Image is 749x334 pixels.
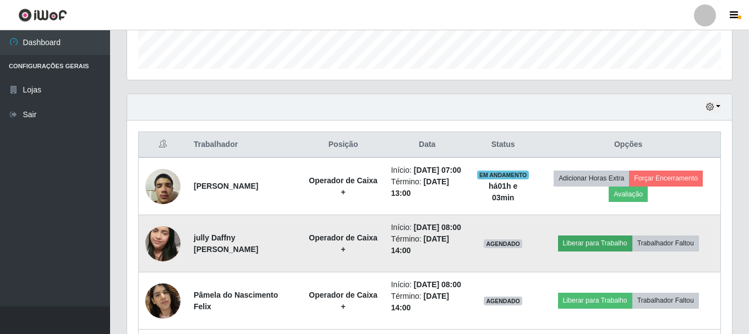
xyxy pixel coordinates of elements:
time: [DATE] 08:00 [414,280,461,289]
img: 1750171476062.jpeg [145,277,181,324]
strong: Operador de Caixa + [309,233,378,254]
span: AGENDADO [484,239,522,248]
span: AGENDADO [484,297,522,305]
span: EM ANDAMENTO [477,171,529,179]
li: Início: [391,279,463,291]
strong: jully Daffny [PERSON_NAME] [194,233,258,254]
button: Liberar para Trabalho [558,236,632,251]
button: Trabalhador Faltou [632,236,699,251]
th: Opções [536,132,720,158]
li: Término: [391,176,463,199]
li: Término: [391,233,463,256]
li: Início: [391,222,463,233]
strong: Pâmela do Nascimento Felix [194,291,278,311]
strong: há 01 h e 03 min [489,182,517,202]
img: CoreUI Logo [18,8,67,22]
img: 1736288284069.jpeg [145,163,181,210]
li: Término: [391,291,463,314]
strong: [PERSON_NAME] [194,182,258,190]
strong: Operador de Caixa + [309,176,378,196]
th: Data [384,132,470,158]
strong: Operador de Caixa + [309,291,378,311]
img: 1696275529779.jpeg [145,212,181,275]
th: Posição [302,132,385,158]
button: Trabalhador Faltou [632,293,699,308]
th: Status [470,132,536,158]
button: Forçar Encerramento [629,171,703,186]
th: Trabalhador [187,132,302,158]
time: [DATE] 07:00 [414,166,461,174]
time: [DATE] 08:00 [414,223,461,232]
li: Início: [391,165,463,176]
button: Avaliação [609,187,648,202]
button: Liberar para Trabalho [558,293,632,308]
button: Adicionar Horas Extra [554,171,629,186]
